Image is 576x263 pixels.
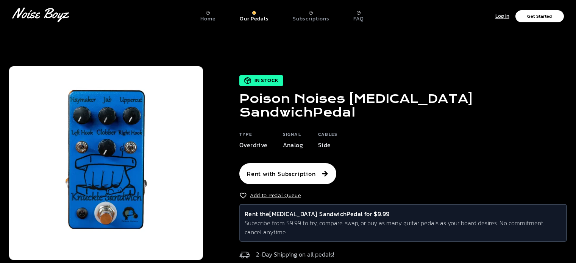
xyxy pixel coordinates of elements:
p: 2-Day Shipping on all pedals! [256,249,334,259]
p: Home [200,16,215,22]
p: Side [318,140,337,149]
a: FAQ [353,8,364,22]
p: Overdrive [239,140,268,149]
button: Rent with Subscription [239,163,336,184]
p: Analog [283,140,303,149]
p: FAQ [353,16,364,22]
button: Get Started [515,10,564,22]
p: Our Pedals [240,16,268,22]
a: Subscriptions [293,8,329,22]
h6: Cables [318,131,337,140]
p: Subscriptions [293,16,329,22]
h6: Type [239,131,268,140]
p: Subscribe from $9.99 to try, compare, swap, or buy as many guitar pedals as your board desires. N... [245,218,562,237]
a: Our Pedals [240,8,268,22]
h6: Rent the [MEDICAL_DATA] Sandwich Pedal for $9.99 [245,209,562,218]
p: Log In [495,12,509,21]
div: In Stock [239,75,283,86]
button: Add to Pedal Queue [239,192,301,199]
a: Home [200,8,215,22]
h6: Signal [283,131,303,140]
h1: Poison Noises [MEDICAL_DATA] Sandwich Pedal [239,92,567,119]
img: Poison Noises Knuckle Sandwich Top View [9,66,203,260]
p: Get Started [527,14,552,19]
